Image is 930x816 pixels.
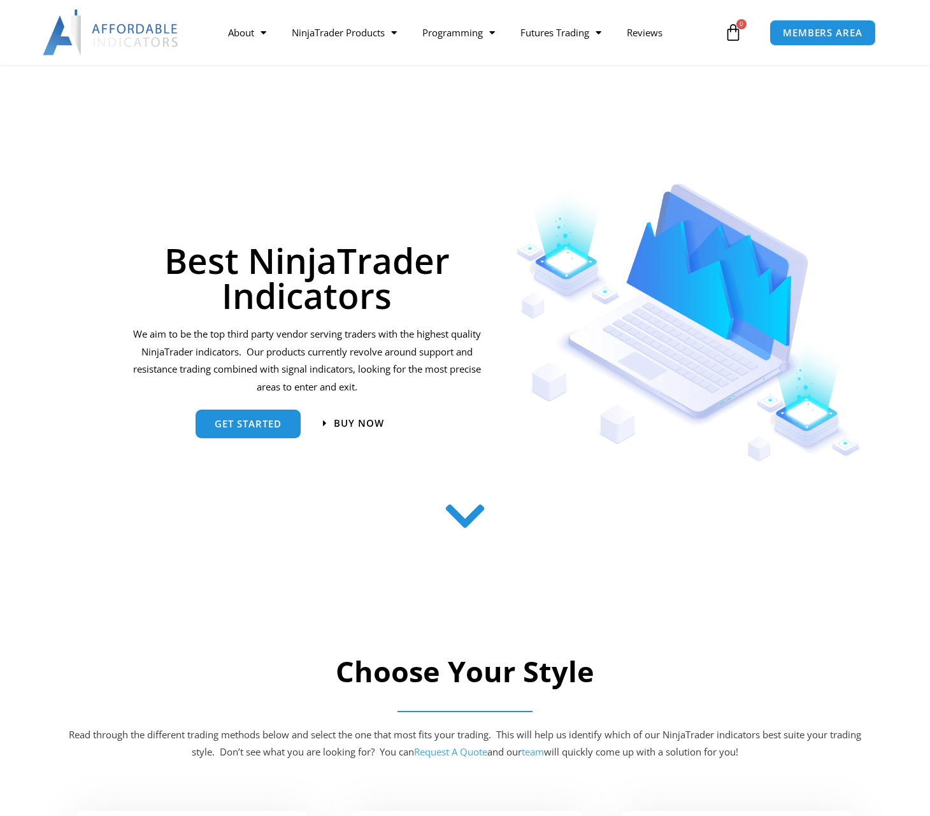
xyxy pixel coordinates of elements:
[131,326,483,396] p: We aim to be the top third party vendor serving traders with the highest quality NinjaTrader indi...
[705,14,761,51] a: 0
[323,419,384,428] a: Buy now
[215,419,282,429] span: get started
[196,410,301,438] a: get started
[131,243,483,313] h1: Best NinjaTrader Indicators
[43,10,180,55] img: LogoAI | Affordable Indicators – NinjaTrader
[783,28,862,38] span: MEMBERS AREA
[334,419,384,428] span: Buy now
[414,745,487,758] a: Request A Quote
[67,726,863,762] p: Read through the different trading methods below and select the one that most fits your trading. ...
[522,745,544,758] a: team
[279,18,410,47] a: NinjaTrader Products
[736,19,747,29] span: 0
[215,18,721,47] nav: Menu
[508,18,614,47] a: Futures Trading
[614,18,675,47] a: Reviews
[215,18,279,47] a: About
[410,18,508,47] a: Programming
[67,653,863,691] h2: Choose Your Style
[769,20,876,46] a: MEMBERS AREA
[516,183,862,462] img: Indicators 1 | Affordable Indicators – NinjaTrader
